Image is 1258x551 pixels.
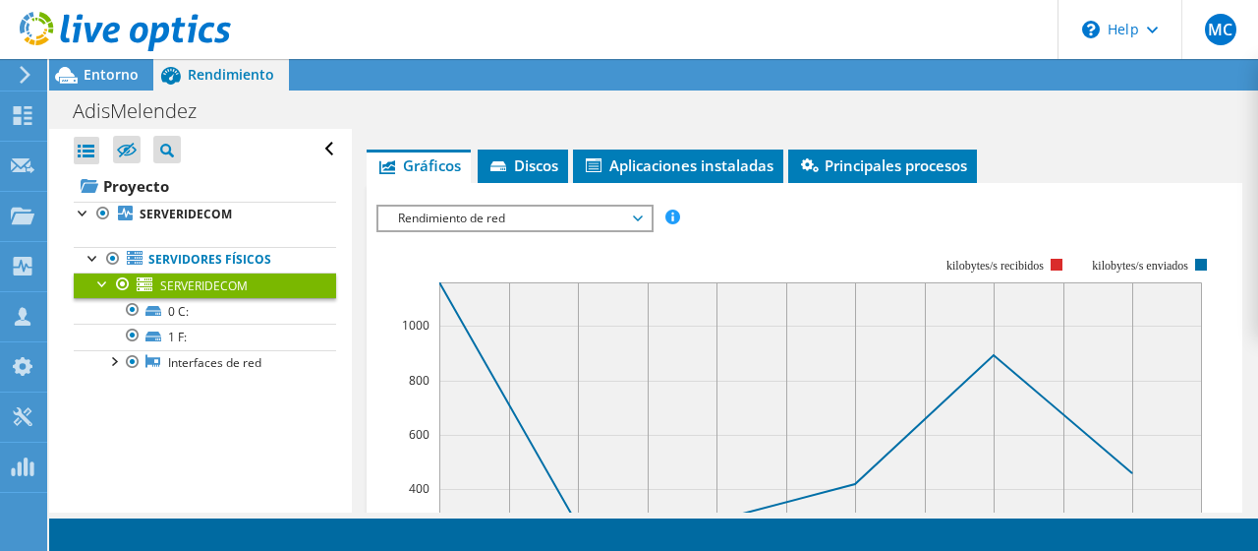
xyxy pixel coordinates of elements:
text: 400 [409,480,429,497]
a: SERVERIDECOM [74,273,336,298]
span: Rendimiento [188,65,274,84]
span: Discos [487,155,558,175]
span: Gráficos [376,155,461,175]
text: kilobytes/s enviados [1092,259,1188,273]
b: SERVERIDECOM [140,206,232,222]
text: 600 [409,426,429,443]
span: SERVERIDECOM [160,277,248,294]
span: Entorno [84,65,139,84]
span: Rendimiento de red [388,207,641,230]
a: 1 F: [74,324,336,349]
span: MC [1205,14,1236,45]
text: 1000 [402,317,429,334]
a: Servidores físicos [74,247,336,273]
a: SERVERIDECOM [74,202,336,227]
a: Interfaces de red [74,350,336,376]
h1: AdisMelendez [64,100,227,122]
span: Principales procesos [798,155,967,175]
text: 800 [409,372,429,389]
text: kilobytes/s recibidos [946,259,1044,273]
a: Proyecto [74,170,336,202]
a: 0 C: [74,298,336,324]
span: Aplicaciones instaladas [583,155,773,175]
svg: \n [1082,21,1100,38]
